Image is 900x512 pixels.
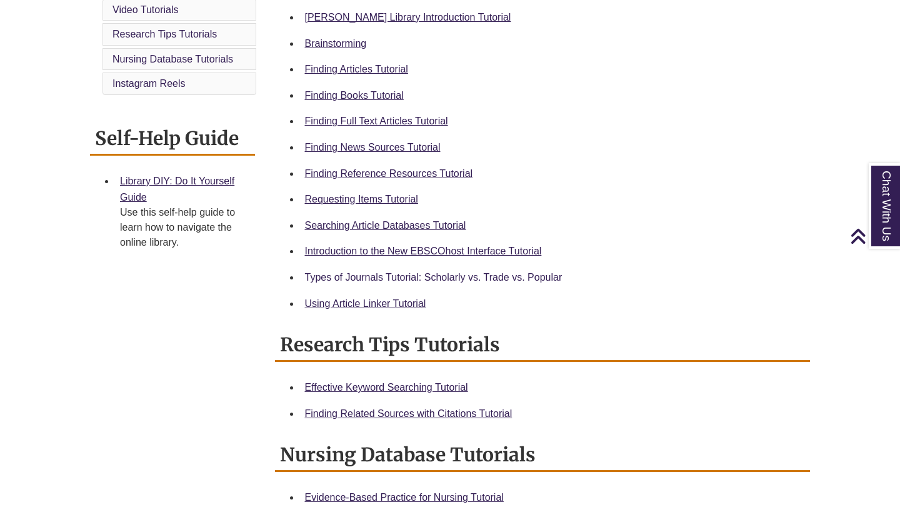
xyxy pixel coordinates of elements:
a: Requesting Items Tutorial [305,194,418,204]
h2: Self-Help Guide [90,123,255,156]
a: Finding Reference Resources Tutorial [305,168,473,179]
a: Nursing Database Tutorials [112,54,233,64]
div: Use this self-help guide to learn how to navigate the online library. [120,205,245,250]
a: Introduction to the New EBSCOhost Interface Tutorial [305,246,542,256]
a: Research Tips Tutorials [112,29,217,39]
a: Finding Full Text Articles Tutorial [305,116,448,126]
a: [PERSON_NAME] Library Introduction Tutorial [305,12,511,23]
a: Searching Article Databases Tutorial [305,220,466,231]
a: Finding Related Sources with Citations Tutorial [305,408,512,419]
a: Using Article Linker Tutorial [305,298,426,309]
a: Instagram Reels [112,78,186,89]
a: Finding News Sources Tutorial [305,142,441,153]
h2: Nursing Database Tutorials [275,439,811,472]
a: Finding Books Tutorial [305,90,404,101]
a: Finding Articles Tutorial [305,64,408,74]
a: Effective Keyword Searching Tutorial [305,382,468,393]
a: Brainstorming [305,38,367,49]
a: Video Tutorials [112,4,179,15]
a: Back to Top [850,228,897,244]
h2: Research Tips Tutorials [275,329,811,362]
a: Library DIY: Do It Yourself Guide [120,176,234,203]
a: Evidence-Based Practice for Nursing Tutorial [305,492,504,503]
a: Types of Journals Tutorial: Scholarly vs. Trade vs. Popular [305,272,562,283]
